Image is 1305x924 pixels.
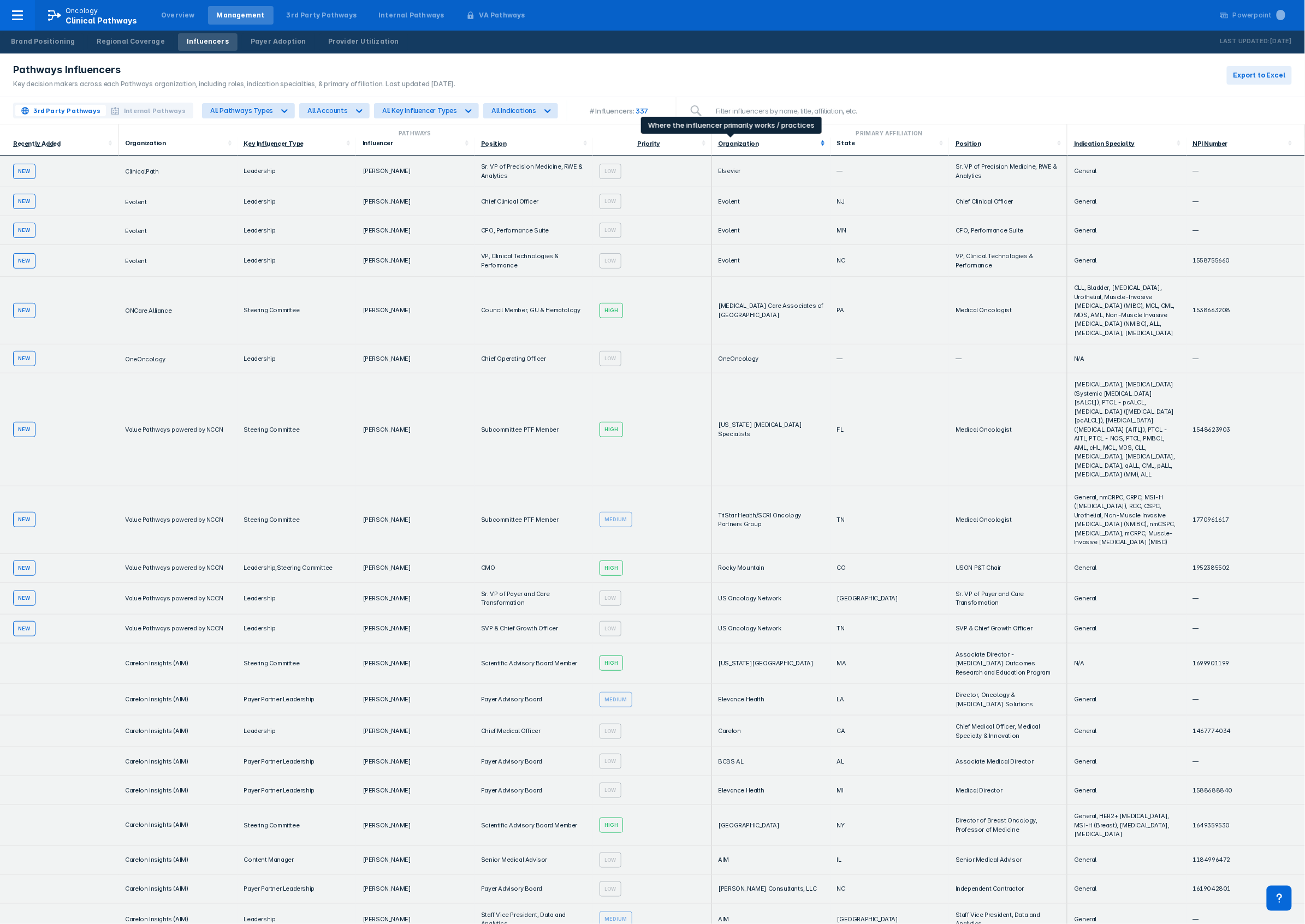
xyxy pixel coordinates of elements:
span: Carelon Insights (AIM) [125,856,188,864]
td: TN [831,615,949,643]
td: AL [831,747,949,776]
td: — [1187,615,1305,643]
a: Carelon Insights (AIM) [125,856,188,863]
td: Leadership [238,245,356,277]
a: ONCare Alliance [125,306,171,314]
a: Evolent [125,198,146,205]
div: State [837,139,936,147]
td: Rocky Mountain [712,554,831,583]
td: Elevance Health [712,776,831,805]
td: [PERSON_NAME] [356,216,474,245]
a: Carelon Insights (AIM) [125,758,188,765]
td: MN [831,216,949,245]
div: Position [956,140,981,147]
div: Low [600,783,621,798]
td: Senior Medical Advisor [474,846,593,875]
div: Low [600,853,621,868]
span: ClinicalPath [125,168,158,175]
td: General [1067,554,1186,583]
a: Payer Adoption [242,33,315,51]
div: new [13,303,35,318]
td: MI [831,776,949,805]
div: Organization [125,139,224,147]
td: [PERSON_NAME] [356,805,474,846]
div: High [600,561,623,576]
td: [PERSON_NAME] [356,187,474,216]
td: Leadership [238,156,356,187]
td: Steering Committee [238,486,356,554]
td: CA [831,716,949,747]
div: Contact Support [1267,886,1292,911]
div: new [13,621,35,636]
td: [GEOGRAPHIC_DATA] [831,583,949,615]
td: [PERSON_NAME] [356,747,474,776]
td: General [1067,156,1186,187]
td: — [1187,156,1305,187]
td: [PERSON_NAME] [356,373,474,486]
a: Carelon Insights (AIM) [125,695,188,703]
div: Management [217,10,265,20]
div: new [13,351,35,366]
td: Associate Director - [MEDICAL_DATA] Outcomes Research and Education Program [949,643,1067,684]
td: N/A [1067,643,1186,684]
td: Subcommittee PTF Member [474,373,593,486]
td: SVP & Chief Growth Officer [949,615,1067,643]
span: Pathways Influencers [13,63,121,76]
span: 3rd Party Pathways [34,106,101,116]
div: High [600,655,623,671]
td: [PERSON_NAME] [356,277,474,344]
td: Payer Advisory Board [474,684,593,716]
td: Leadership [238,615,356,643]
div: High [600,303,623,318]
td: Scientific Advisory Board Member [474,643,593,684]
td: Leadership [238,216,356,245]
div: Priority [638,140,661,147]
td: N/A [1067,344,1186,373]
td: [PERSON_NAME] [356,776,474,805]
a: Management [208,6,274,25]
td: BCBS AL [712,747,831,776]
a: Overview [152,6,204,25]
td: Elevance Health [712,684,831,716]
td: PA [831,277,949,344]
td: General [1067,583,1186,615]
td: Evolent [712,245,831,277]
div: new [13,164,35,179]
a: Carelon Insights (AIM) [125,821,188,828]
a: Value Pathways powered by NCCN [125,624,223,632]
p: Oncology [66,6,98,16]
div: 3rd Party Pathways [287,10,357,20]
a: Brand Positioning [2,33,84,51]
td: US Oncology Network [712,615,831,643]
td: Director, Oncology & [MEDICAL_DATA] Solutions [949,684,1067,716]
td: General [1067,245,1186,277]
td: [PERSON_NAME] [356,554,474,583]
td: Sr. VP of Precision Medicine, RWE & Analytics [474,156,593,187]
div: Recently Added [13,140,60,147]
td: — [1187,583,1305,615]
td: Chief Medical Officer [474,716,593,747]
td: Content Manager [238,846,356,875]
a: OneOncology [125,355,165,362]
td: Sr. VP of Precision Medicine, RWE & Analytics [949,156,1067,187]
td: Chief Medical Officer, Medical Specialty & Innovation [949,716,1067,747]
td: Leadership,Steering Committee [238,554,356,583]
a: Evolent [125,226,146,234]
td: Steering Committee [238,805,356,846]
div: Position [481,140,507,147]
td: [PERSON_NAME] [356,684,474,716]
td: Independent Contractor [949,875,1067,904]
div: All Pathways Types [210,106,273,115]
td: Carelon [712,716,831,747]
div: All Key Influencer Types [382,106,457,115]
td: General [1067,187,1186,216]
td: Senior Medical Advisor [949,846,1067,875]
a: Internal Pathways [370,6,453,25]
div: Medium [600,512,632,527]
div: new [13,422,35,437]
td: [PERSON_NAME] [356,875,474,904]
span: 337 [634,106,654,115]
div: Organization [719,140,759,147]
